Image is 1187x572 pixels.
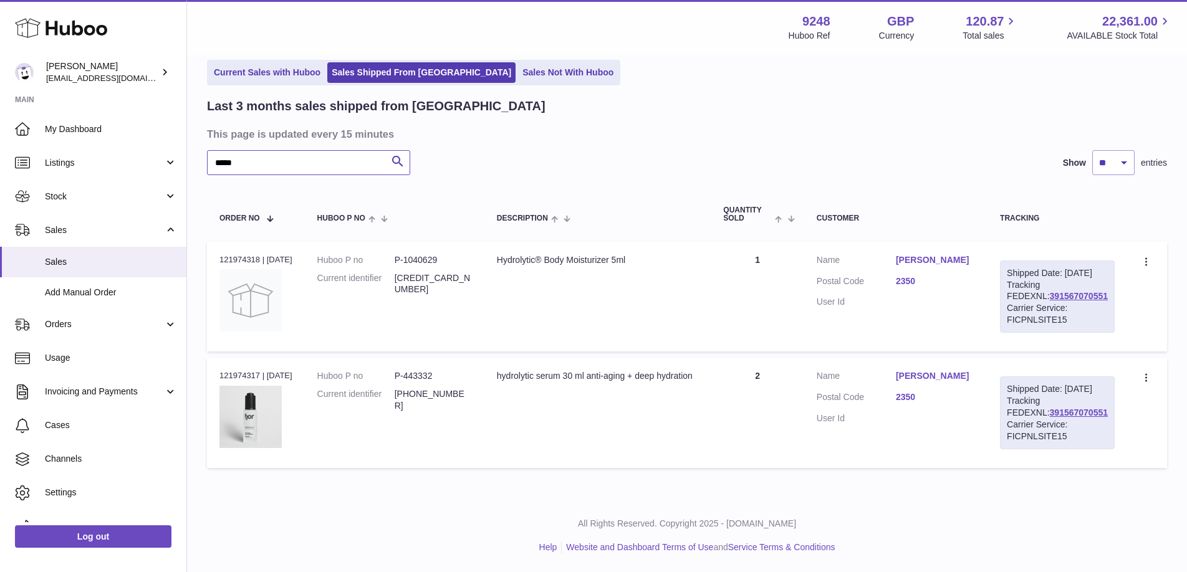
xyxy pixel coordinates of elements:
[317,254,395,266] dt: Huboo P no
[327,62,516,83] a: Sales Shipped From [GEOGRAPHIC_DATA]
[1007,419,1108,442] div: Carrier Service: FICPNLSITE15
[887,13,914,30] strong: GBP
[817,214,975,222] div: Customer
[317,272,395,296] dt: Current identifier
[1007,267,1108,279] div: Shipped Date: [DATE]
[728,542,835,552] a: Service Terms & Conditions
[817,370,896,385] dt: Name
[966,13,1004,30] span: 120.87
[566,542,713,552] a: Website and Dashboard Terms of Use
[395,272,472,296] dd: [CREDIT_CARD_NUMBER]
[317,214,365,222] span: Huboo P no
[45,386,164,398] span: Invoicing and Payments
[45,157,164,169] span: Listings
[45,419,177,431] span: Cases
[219,269,282,331] img: no-photo.jpg
[1000,376,1115,449] div: Tracking FEDEXNL:
[45,256,177,268] span: Sales
[45,453,177,465] span: Channels
[497,214,548,222] span: Description
[317,388,395,412] dt: Current identifier
[817,254,896,269] dt: Name
[209,62,325,83] a: Current Sales with Huboo
[45,224,164,236] span: Sales
[1141,157,1167,169] span: entries
[46,73,183,83] span: [EMAIL_ADDRESS][DOMAIN_NAME]
[207,127,1164,141] h3: This page is updated every 15 minutes
[817,296,896,308] dt: User Id
[497,254,699,266] div: Hydrolytic® Body Moisturizer 5ml
[1007,302,1108,326] div: Carrier Service: FICPNLSITE15
[45,352,177,364] span: Usage
[817,275,896,290] dt: Postal Code
[497,370,699,382] div: hydrolytic serum 30 ml anti-aging + deep hydration
[518,62,618,83] a: Sales Not With Huboo
[1102,13,1158,30] span: 22,361.00
[317,370,395,382] dt: Huboo P no
[15,525,171,548] a: Log out
[817,412,896,424] dt: User Id
[45,520,177,532] span: Returns
[896,254,975,266] a: [PERSON_NAME]
[219,370,292,381] div: 121974317 | [DATE]
[963,30,1018,42] span: Total sales
[45,487,177,498] span: Settings
[1067,30,1172,42] span: AVAILABLE Stock Total
[1050,291,1108,301] a: 391567070551
[711,242,804,351] td: 1
[896,370,975,382] a: [PERSON_NAME]
[219,254,292,265] div: 121974318 | [DATE]
[896,391,975,403] a: 2350
[1063,157,1086,169] label: Show
[395,370,472,382] dd: P-443332
[15,63,34,82] img: hello@fjor.life
[1000,214,1115,222] div: Tracking
[723,206,772,222] span: Quantity Sold
[45,318,164,330] span: Orders
[395,254,472,266] dd: P-1040629
[207,98,545,115] h2: Last 3 months sales shipped from [GEOGRAPHIC_DATA]
[802,13,830,30] strong: 9248
[1007,383,1108,395] div: Shipped Date: [DATE]
[896,275,975,287] a: 2350
[1000,260,1115,333] div: Tracking FEDEXNL:
[395,388,472,412] dd: [PHONE_NUMBER]
[1067,13,1172,42] a: 22,361.00 AVAILABLE Stock Total
[789,30,830,42] div: Huboo Ref
[539,542,557,552] a: Help
[879,30,915,42] div: Currency
[711,358,804,467] td: 2
[219,386,282,448] img: 92481654604071.png
[45,287,177,298] span: Add Manual Order
[963,13,1018,42] a: 120.87 Total sales
[197,518,1177,530] p: All Rights Reserved. Copyright 2025 - [DOMAIN_NAME]
[1050,408,1108,417] a: 391567070551
[46,60,158,84] div: [PERSON_NAME]
[817,391,896,406] dt: Postal Code
[562,541,835,553] li: and
[219,214,260,222] span: Order No
[45,191,164,203] span: Stock
[45,123,177,135] span: My Dashboard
